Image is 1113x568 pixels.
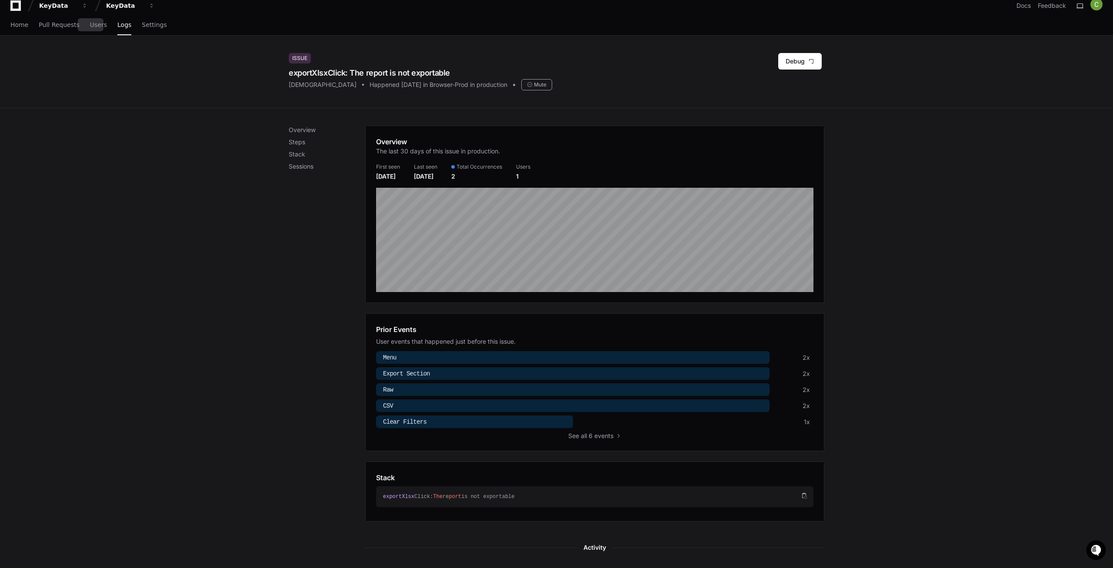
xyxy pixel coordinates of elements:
a: Users [90,15,107,35]
div: 2x [803,369,810,378]
span: Pull Requests [39,22,79,27]
a: Pull Requests [39,15,79,35]
p: The last 30 days of this issue in production. [376,147,500,156]
div: [DATE] [414,172,437,181]
div: KeyData [106,1,143,10]
div: We're available if you need us! [30,73,110,80]
span: The [433,494,443,500]
div: [DATE] [376,172,400,181]
div: [DEMOGRAPHIC_DATA] [289,80,357,89]
div: KeyData [39,1,77,10]
button: Seeall 6 events [568,432,621,440]
div: Start new chat [30,65,143,73]
a: Docs [1016,1,1031,10]
span: Activity [578,542,611,553]
div: Last seen [414,163,437,170]
div: Mute [521,79,552,90]
div: Happened [DATE] in Browser-Prod in production [370,80,507,89]
img: PlayerZero [9,9,26,26]
div: 2 [451,172,502,181]
a: Home [10,15,28,35]
span: Export Section [383,370,430,377]
div: Users [516,163,530,170]
a: Logs [117,15,131,35]
span: Pylon [87,91,105,98]
span: Raw [383,386,393,393]
p: Overview [289,126,365,134]
div: 1x [804,418,810,426]
app-pz-page-link-header: Overview [376,136,813,161]
span: Home [10,22,28,27]
a: Settings [142,15,167,35]
p: Steps [289,138,365,146]
span: all 6 events [581,432,613,440]
h1: Prior Events [376,324,417,335]
div: Сlick: re is not exportable [383,493,800,500]
p: Sessions [289,162,365,171]
span: exportXlsx [383,494,414,500]
span: Logs [117,22,131,27]
app-pz-page-link-header: Stack [376,472,813,483]
span: Clear Filters [383,419,427,425]
button: Start new chat [148,67,158,78]
span: Users [90,22,107,27]
div: Issue [289,53,311,63]
div: Welcome [9,35,158,49]
button: Feedback [1038,1,1066,10]
span: Settings [142,22,167,27]
div: 2x [803,402,810,410]
span: CSV [383,402,393,409]
span: Menu [383,354,397,361]
div: 1 [516,172,530,181]
div: 2x [803,385,810,394]
div: 2x [803,353,810,362]
iframe: Open customer support [1085,539,1109,563]
div: First seen [376,163,400,170]
span: port [449,494,461,500]
h1: Overview [376,136,500,147]
a: Powered byPylon [61,91,105,98]
button: Debug [778,53,822,70]
img: 1736555170064-99ba0984-63c1-480f-8ee9-699278ef63ed [9,65,24,80]
span: See [568,432,579,440]
h1: Stack [376,472,395,483]
div: exportXlsxСlick: The report is not exportable [289,67,552,79]
p: Stack [289,150,365,159]
div: User events that happened just before this issue. [376,337,813,346]
span: Total Occurrences [457,163,502,170]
